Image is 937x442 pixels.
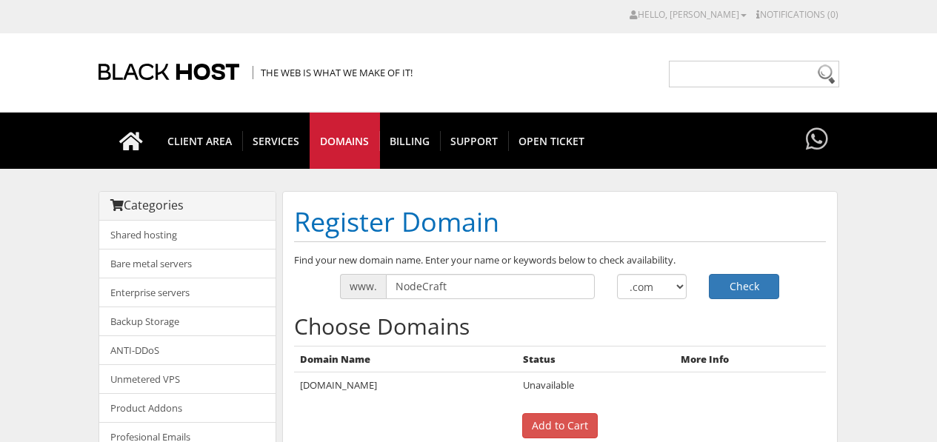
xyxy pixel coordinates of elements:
[157,131,243,151] span: CLIENT AREA
[99,249,276,278] a: Bare metal servers
[508,131,595,151] span: Open Ticket
[522,413,598,438] input: Add to Cart
[310,131,380,151] span: Domains
[242,131,310,151] span: SERVICES
[294,372,517,398] td: [DOMAIN_NAME]
[675,346,825,372] th: More Info
[242,113,310,169] a: SERVICES
[294,314,826,338] h2: Choose Domains
[669,61,839,87] input: Need help?
[630,8,747,21] a: Hello, [PERSON_NAME]
[379,113,441,169] a: Billing
[310,113,380,169] a: Domains
[99,278,276,307] a: Enterprise servers
[99,221,276,250] a: Shared hosting
[379,131,441,151] span: Billing
[99,364,276,394] a: Unmetered VPS
[253,66,413,79] span: The Web is what we make of it!
[802,113,832,167] a: Have questions?
[110,199,264,212] h3: Categories
[99,307,276,336] a: Backup Storage
[517,372,675,398] td: Unavailable
[157,113,243,169] a: CLIENT AREA
[709,274,779,299] button: Check
[340,274,386,299] span: www.
[294,253,826,267] p: Find your new domain name. Enter your name or keywords below to check availability.
[294,203,826,242] h1: Register Domain
[756,8,838,21] a: Notifications (0)
[294,346,517,372] th: Domain Name
[104,113,158,169] a: Go to homepage
[508,113,595,169] a: Open Ticket
[99,335,276,365] a: ANTI-DDoS
[99,393,276,423] a: Product Addons
[440,131,509,151] span: Support
[517,346,675,372] th: Status
[440,113,509,169] a: Support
